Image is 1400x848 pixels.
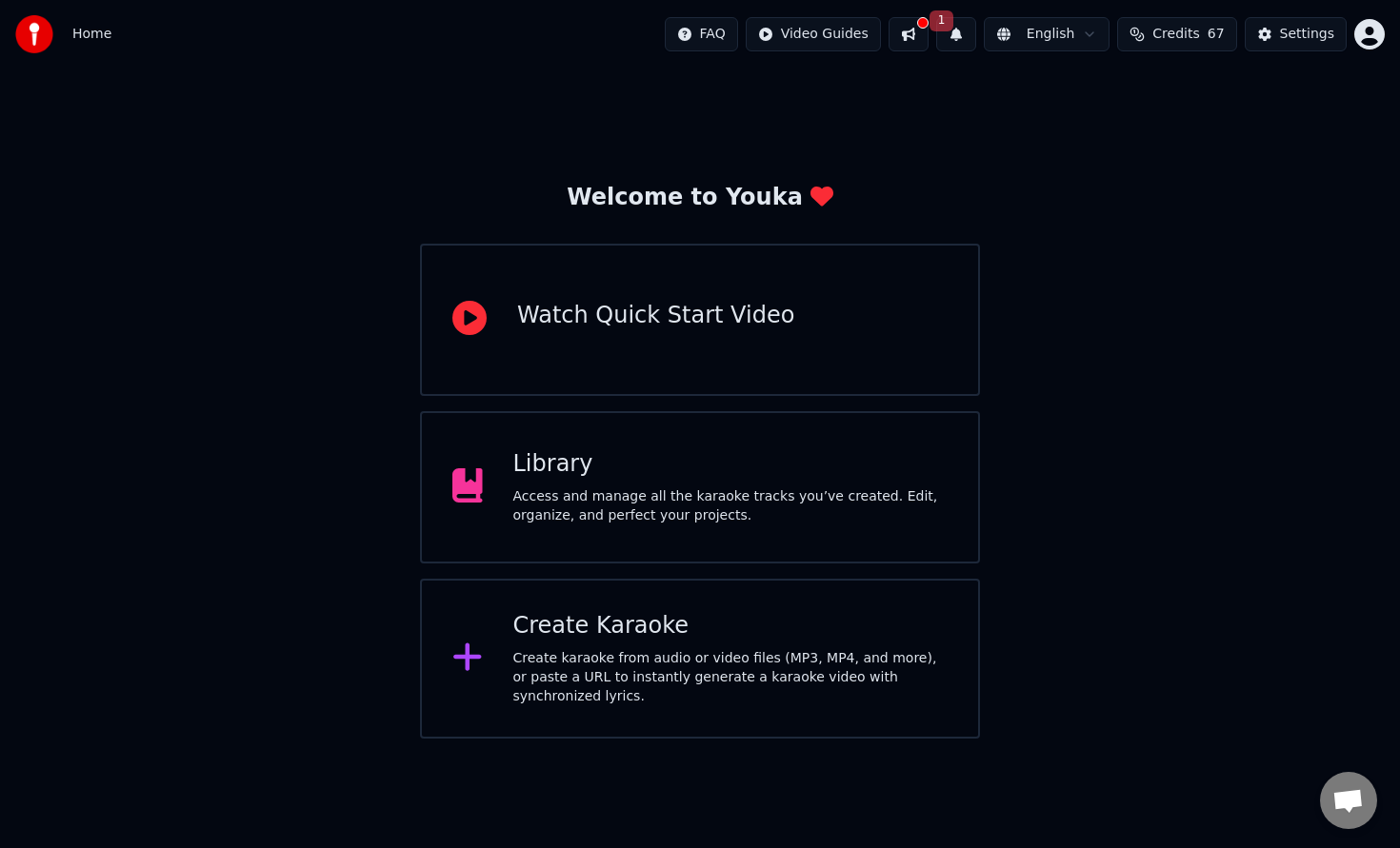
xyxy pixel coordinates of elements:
button: Settings [1245,17,1347,51]
button: FAQ [665,17,738,51]
div: Welcome to Youka [567,183,833,213]
div: Create Karaoke [513,611,949,641]
button: Credits67 [1117,17,1236,51]
div: Library [513,449,949,480]
div: Create karaoke from audio or video files (MP3, MP4, and more), or paste a URL to instantly genera... [513,649,949,706]
img: youka [15,15,53,53]
span: Credits [1152,25,1199,44]
span: Home [72,25,111,44]
a: Open chat [1320,772,1377,829]
button: 1 [936,17,976,51]
nav: breadcrumb [72,25,111,44]
span: 1 [930,10,954,31]
button: Video Guides [746,17,881,51]
div: Access and manage all the karaoke tracks you’ve created. Edit, organize, and perfect your projects. [513,487,949,525]
div: Watch Quick Start Video [517,301,794,331]
span: 67 [1208,25,1225,44]
div: Settings [1280,25,1334,44]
